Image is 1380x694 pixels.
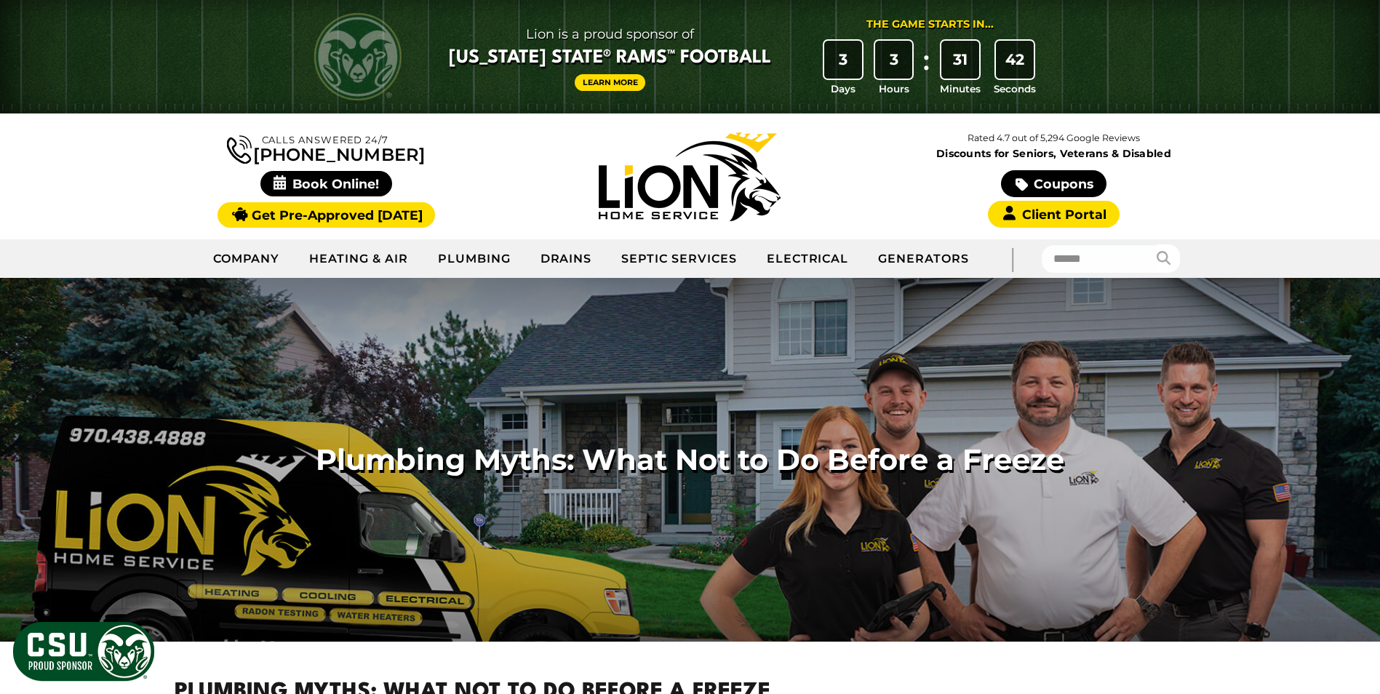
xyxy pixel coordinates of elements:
a: Heating & Air [295,241,423,277]
img: CSU Sponsor Badge [11,620,156,683]
img: Lion Home Service [599,132,781,221]
div: 42 [996,41,1034,79]
a: Get Pre-Approved [DATE] [218,202,435,228]
span: Hours [879,81,909,96]
a: [PHONE_NUMBER] [227,132,425,164]
a: Coupons [1001,170,1106,197]
a: Generators [864,241,984,277]
span: Seconds [994,81,1036,96]
span: Days [831,81,855,96]
a: Septic Services [607,241,751,277]
div: | [984,239,1042,278]
img: CSU Rams logo [314,13,402,100]
span: Minutes [940,81,981,96]
div: 3 [824,41,862,79]
span: [US_STATE] State® Rams™ Football [449,46,771,71]
span: Lion is a proud sponsor of [449,23,771,46]
div: : [919,41,933,97]
p: Rated 4.7 out of 5,294 Google Reviews [872,130,1235,146]
a: Company [199,241,295,277]
div: The Game Starts in... [866,17,994,33]
a: Electrical [752,241,864,277]
span: Book Online! [260,171,392,196]
span: Discounts for Seniors, Veterans & Disabled [875,148,1233,159]
a: Drains [526,241,607,277]
a: Plumbing [423,241,526,277]
div: 31 [941,41,979,79]
a: Client Portal [988,201,1119,228]
a: Learn More [575,74,646,91]
div: 3 [875,41,913,79]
